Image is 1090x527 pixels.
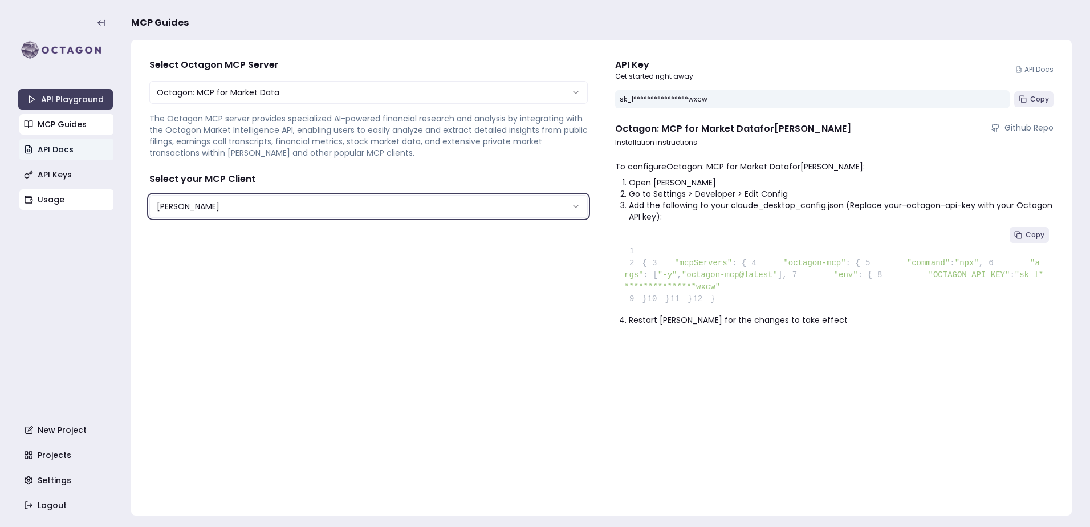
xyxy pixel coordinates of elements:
p: Installation instructions [615,138,1054,147]
span: 6 [983,257,1002,269]
a: New Project [19,420,114,440]
p: The Octagon MCP server provides specialized AI-powered financial research and analysis by integra... [149,113,588,159]
span: Copy [1026,230,1044,240]
span: "OCTAGON_API_KEY" [929,270,1010,279]
a: API Keys [19,164,114,185]
span: MCP Guides [131,16,189,30]
span: 4 [746,257,764,269]
span: } [670,294,693,303]
a: API Docs [1015,65,1054,74]
p: To configure Octagon: MCP for Market Data for [PERSON_NAME] : [615,161,1054,172]
button: Copy [1014,91,1054,107]
span: "octagon-mcp" [783,258,845,267]
span: } [647,294,670,303]
li: Restart [PERSON_NAME] for the changes to take effect [629,314,1054,326]
span: 11 [670,293,688,305]
span: 2 [624,257,642,269]
a: API Playground [18,89,113,110]
a: Settings [19,470,114,490]
span: "env" [834,270,858,279]
h4: Select your MCP Client [149,172,588,186]
a: Github Repo [991,122,1054,133]
span: , [677,270,681,279]
span: "npx" [955,258,979,267]
a: API Docs [19,139,114,160]
span: Copy [1030,95,1049,104]
h4: Select Octagon MCP Server [149,58,588,72]
a: MCP Guides [19,114,114,135]
span: "-y" [658,270,677,279]
span: "command" [907,258,950,267]
p: Get started right away [615,72,693,81]
a: Usage [19,189,114,210]
span: : { [846,258,860,267]
li: Open [PERSON_NAME] [629,177,1054,188]
span: } [693,294,715,303]
span: : { [732,258,746,267]
span: } [624,294,647,303]
span: : { [858,270,872,279]
span: { [624,258,647,267]
span: : [950,258,954,267]
span: 5 [860,257,878,269]
span: 12 [693,293,711,305]
span: 1 [624,245,642,257]
button: Copy [1010,227,1049,243]
span: , [979,258,983,267]
span: : [ [644,270,658,279]
a: Projects [19,445,114,465]
span: "octagon-mcp@latest" [682,270,778,279]
span: 3 [647,257,665,269]
span: 8 [872,269,890,281]
span: ], [778,270,787,279]
li: Add the following to your claude_desktop_config.json (Replace your-octagon-api-key with your Octa... [629,200,1054,222]
li: Go to Settings > Developer > Edit Config [629,188,1054,200]
div: API Key [615,58,693,72]
span: 10 [647,293,665,305]
img: logo-rect-yK7x_WSZ.svg [18,39,113,62]
span: : [1010,270,1014,279]
a: Logout [19,495,114,516]
h4: Octagon: MCP for Market Data for [PERSON_NAME] [615,122,851,136]
span: Github Repo [1004,122,1054,133]
span: 7 [787,269,806,281]
span: "mcpServers" [674,258,732,267]
span: 9 [624,293,642,305]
